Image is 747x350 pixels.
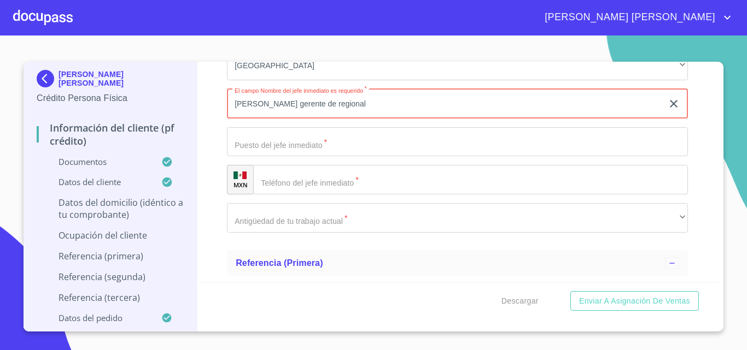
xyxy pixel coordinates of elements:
[37,156,161,167] p: Documentos
[501,294,539,308] span: Descargar
[37,292,184,304] p: Referencia (tercera)
[234,181,248,189] p: MXN
[59,70,184,87] p: [PERSON_NAME] [PERSON_NAME]
[236,258,323,268] span: Referencia (primera)
[37,176,161,187] p: Datos del cliente
[37,250,184,262] p: Referencia (primera)
[234,171,247,179] img: R93DlvwvvjP9fbrDwZeCRYBHk45OWMq+AAOlFVsxT89f82nwPLnD58IP7+ANJEaWYhP0Tx8kkA0WlQMPQsAAgwAOmBj20AXj6...
[227,250,688,276] div: Referencia (primera)
[579,294,690,308] span: Enviar a Asignación de Ventas
[37,197,184,221] p: Datos del domicilio (idéntico a tu comprobante)
[37,121,184,147] p: Información del cliente (PF crédito)
[536,9,721,26] span: [PERSON_NAME] [PERSON_NAME]
[227,203,688,233] div: ​
[37,70,184,92] div: [PERSON_NAME] [PERSON_NAME]
[37,312,161,323] p: Datos del pedido
[37,70,59,87] img: Docupass spot blue
[570,291,699,311] button: Enviar a Asignación de Ventas
[536,9,734,26] button: account of current user
[37,229,184,241] p: Ocupación del Cliente
[37,271,184,283] p: Referencia (segunda)
[227,51,688,80] div: [GEOGRAPHIC_DATA]
[497,291,543,311] button: Descargar
[37,92,184,105] p: Crédito Persona Física
[667,97,680,110] button: clear input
